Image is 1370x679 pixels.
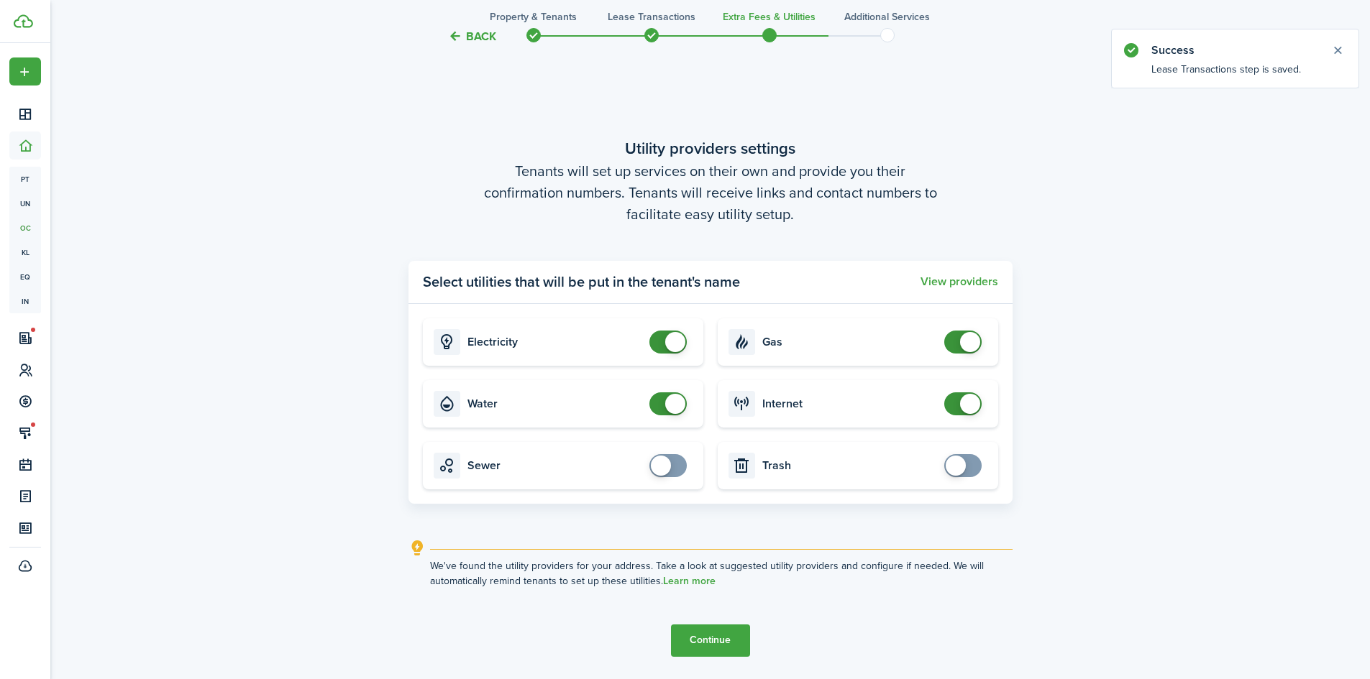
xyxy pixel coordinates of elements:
[490,9,577,24] h3: Property & Tenants
[9,167,41,191] a: pt
[467,397,642,410] card-title: Water
[9,264,41,289] a: eq
[762,397,937,410] card-title: Internet
[448,29,496,44] button: Back
[9,191,41,216] a: un
[921,275,998,288] button: View providers
[762,459,937,472] card-title: Trash
[723,9,816,24] h3: Extra fees & Utilities
[671,624,750,657] button: Continue
[844,9,930,24] h3: Additional Services
[14,14,33,28] img: TenantCloud
[1112,62,1358,88] notify-body: Lease Transactions step is saved.
[9,57,41,86] button: Open menu
[1328,40,1348,60] button: Close notify
[467,336,642,348] card-title: Electricity
[408,137,1013,160] wizard-step-header-title: Utility providers settings
[9,289,41,313] a: in
[423,271,740,292] panel-main-title: Select utilities that will be put in the tenant's name
[9,240,41,264] a: kl
[9,216,41,240] a: oc
[467,459,642,472] card-title: Sewer
[1151,42,1317,59] notify-title: Success
[408,160,1013,225] wizard-step-header-description: Tenants will set up services on their own and provide you their confirmation numbers. Tenants wil...
[663,576,716,587] a: Learn more
[408,540,426,557] i: outline
[762,336,937,348] card-title: Gas
[608,9,695,24] h3: Lease Transactions
[430,558,1013,588] explanation-description: We've found the utility providers for your address. Take a look at suggested utility providers an...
